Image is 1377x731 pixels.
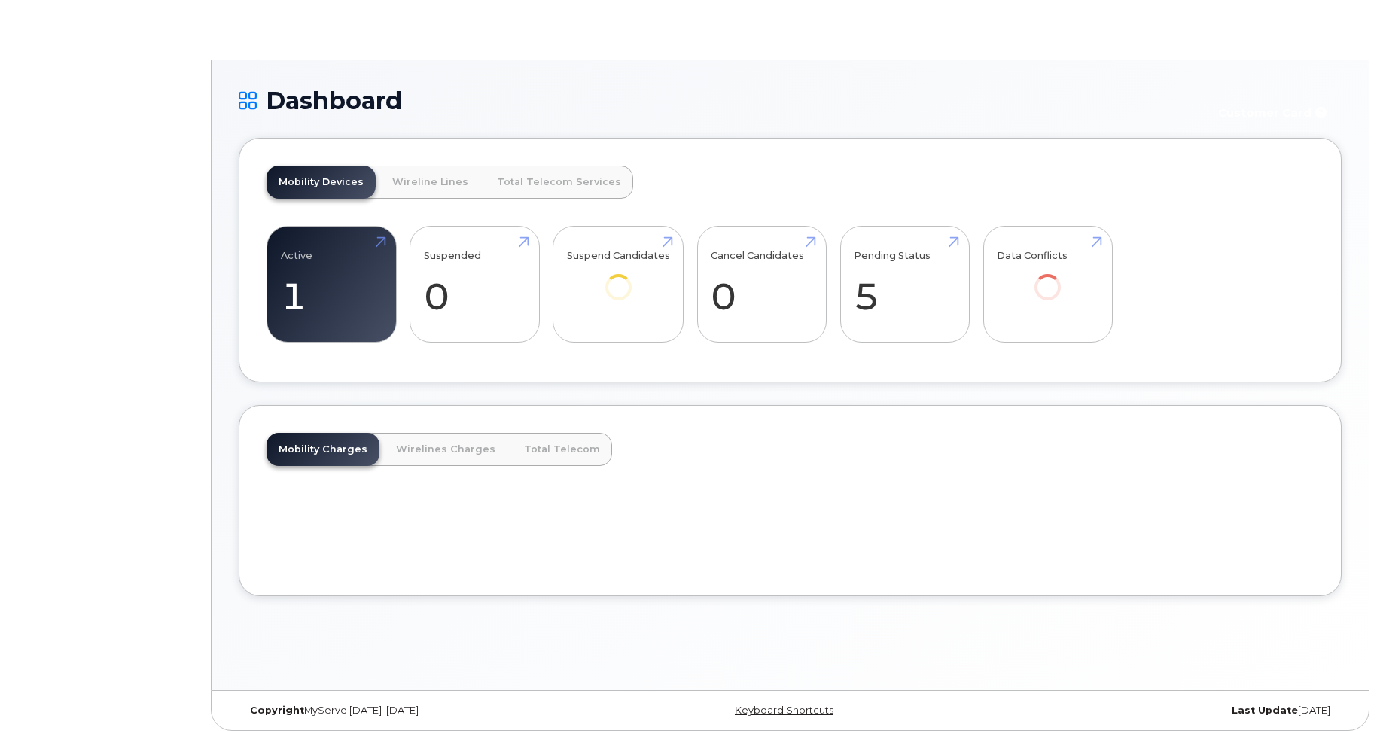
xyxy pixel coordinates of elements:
[711,235,812,334] a: Cancel Candidates 0
[485,166,633,199] a: Total Telecom Services
[267,166,376,199] a: Mobility Devices
[250,705,304,716] strong: Copyright
[997,235,1098,321] a: Data Conflicts
[1206,99,1342,126] button: Customer Card
[380,166,480,199] a: Wireline Lines
[424,235,526,334] a: Suspended 0
[512,433,612,466] a: Total Telecom
[854,235,955,334] a: Pending Status 5
[974,705,1342,717] div: [DATE]
[1232,705,1298,716] strong: Last Update
[239,705,606,717] div: MyServe [DATE]–[DATE]
[239,87,1199,114] h1: Dashboard
[267,433,379,466] a: Mobility Charges
[567,235,670,321] a: Suspend Candidates
[735,705,833,716] a: Keyboard Shortcuts
[384,433,507,466] a: Wirelines Charges
[281,235,382,334] a: Active 1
